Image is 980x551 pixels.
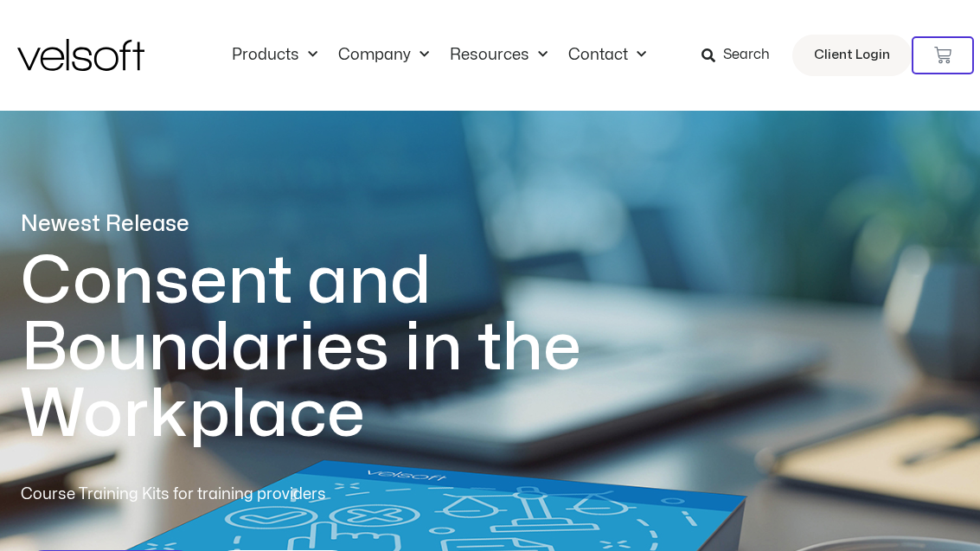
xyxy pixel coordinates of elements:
[21,483,452,507] p: Course Training Kits for training providers
[439,46,558,65] a: ResourcesMenu Toggle
[21,209,652,240] p: Newest Release
[701,41,782,70] a: Search
[221,46,657,65] nav: Menu
[558,46,657,65] a: ContactMenu Toggle
[17,39,144,71] img: Velsoft Training Materials
[328,46,439,65] a: CompanyMenu Toggle
[814,44,890,67] span: Client Login
[792,35,912,76] a: Client Login
[723,44,770,67] span: Search
[21,248,652,448] h1: Consent and Boundaries in the Workplace
[221,46,328,65] a: ProductsMenu Toggle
